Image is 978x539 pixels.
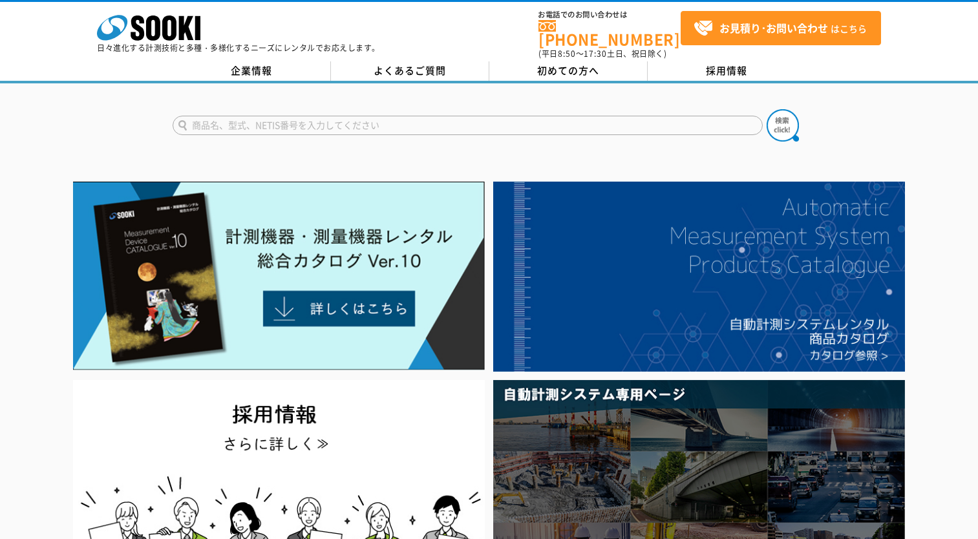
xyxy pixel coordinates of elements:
span: お電話でのお問い合わせは [538,11,681,19]
a: [PHONE_NUMBER] [538,20,681,47]
a: よくあるご質問 [331,61,489,81]
span: 17:30 [584,48,607,59]
span: はこちら [694,19,867,38]
input: 商品名、型式、NETIS番号を入力してください [173,116,763,135]
span: (平日 ～ 土日、祝日除く) [538,48,666,59]
strong: お見積り･お問い合わせ [719,20,828,36]
p: 日々進化する計測技術と多種・多様化するニーズにレンタルでお応えします。 [97,44,380,52]
a: 企業情報 [173,61,331,81]
img: btn_search.png [767,109,799,142]
a: 採用情報 [648,61,806,81]
span: 8:50 [558,48,576,59]
a: 初めての方へ [489,61,648,81]
img: Catalog Ver10 [73,182,485,370]
img: 自動計測システムカタログ [493,182,905,372]
a: お見積り･お問い合わせはこちら [681,11,881,45]
span: 初めての方へ [537,63,599,78]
